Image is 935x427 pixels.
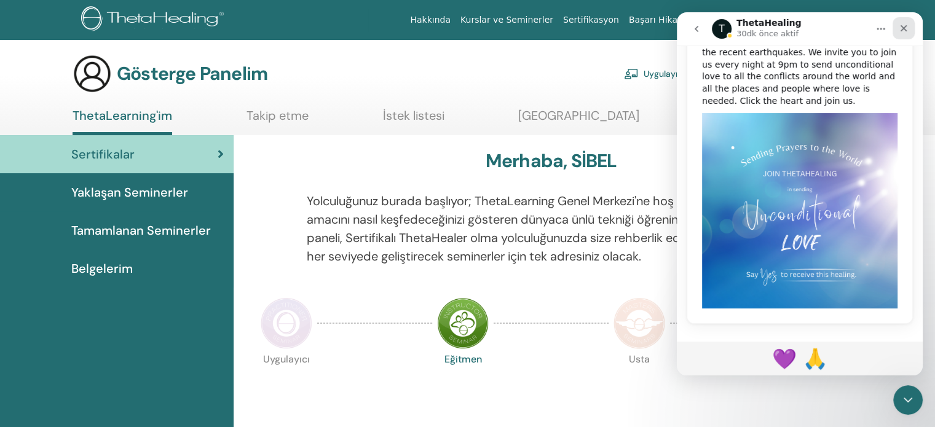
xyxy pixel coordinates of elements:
img: Usta [613,297,665,349]
font: Sertifikasyon [563,15,619,25]
iframe: Intercom canlı sohbet [677,12,923,375]
font: Takip etme [247,108,309,123]
font: Eğitmen [444,353,482,366]
font: Tamamlanan Seminerler [71,222,211,238]
a: Hakkında [405,9,456,31]
font: Usta [629,353,650,366]
a: [GEOGRAPHIC_DATA] [518,108,639,132]
a: Takip etme [247,108,309,132]
a: Kurslar ve Seminerler [456,9,558,31]
a: Uygulayıcı Kontrol Paneli [624,60,740,87]
a: Kaynaklar [706,9,759,31]
font: Yaklaşan Seminerler [71,184,188,200]
a: Mağaza [759,9,802,31]
img: chalkboard-teacher.svg [624,68,639,79]
font: ThetaLearning'im [73,108,172,123]
font: Merhaba, SİBEL [486,149,617,173]
span: purple heart reaction [92,331,123,361]
font: Hakkında [410,15,451,25]
span: 🙏 [126,335,151,358]
a: Başarı Hikayeleri [624,9,706,31]
font: Başarı Hikayeleri [629,15,701,25]
span: 💜 [95,335,120,358]
img: Eğitmen [437,297,489,349]
a: İstek listesi [383,108,444,132]
img: logo.png [81,6,228,34]
div: We are sending love to all those affected by the recent earthquakes. We invite you to join us eve... [25,23,221,95]
font: Yolculuğunuz burada başlıyor; ThetaLearning Genel Merkezi'ne hoş geldiniz. Hayatınızın amacını na... [307,193,795,264]
font: Gösterge Panelim [117,61,267,85]
font: Sertifikalar [71,146,135,162]
font: Belgelerim [71,261,133,276]
span: pray reaction [123,331,154,361]
a: Sertifikasyon [558,9,624,31]
a: ThetaLearning'im [73,108,172,135]
font: Kurslar ve Seminerler [460,15,553,25]
font: Uygulayıcı [263,353,310,366]
font: [GEOGRAPHIC_DATA] [518,108,639,123]
img: generic-user-icon.jpg [73,54,112,93]
iframe: Intercom canlı sohbet [893,385,923,415]
font: İstek listesi [383,108,444,123]
font: Uygulayıcı Kontrol Paneli [644,69,740,80]
img: Uygulayıcı [261,297,312,349]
